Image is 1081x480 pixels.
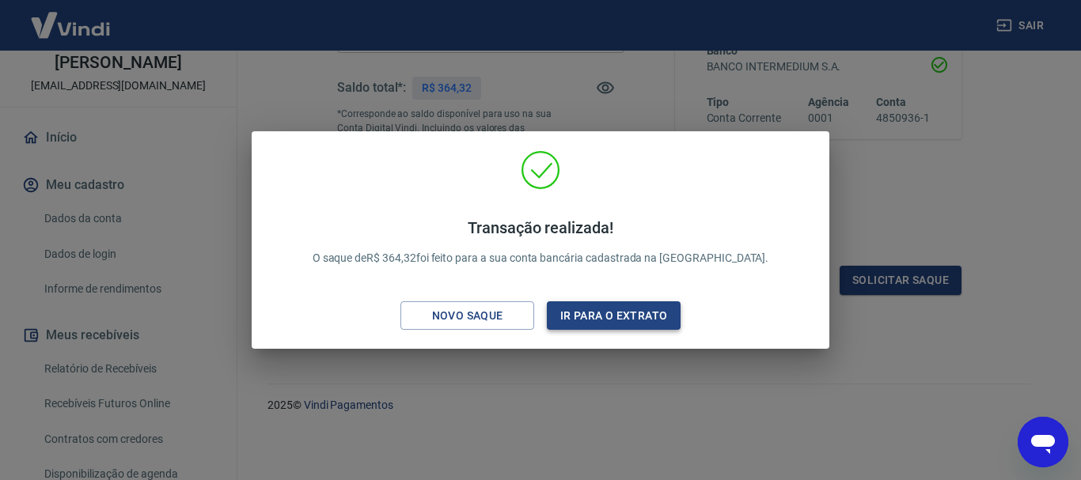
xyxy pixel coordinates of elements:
[313,218,769,266] p: O saque de R$ 364,32 foi feito para a sua conta bancária cadastrada na [GEOGRAPHIC_DATA].
[313,218,769,237] h4: Transação realizada!
[400,301,534,331] button: Novo saque
[413,306,522,326] div: Novo saque
[547,301,681,331] button: Ir para o extrato
[1018,417,1068,467] iframe: Botão para abrir a janela de mensagens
